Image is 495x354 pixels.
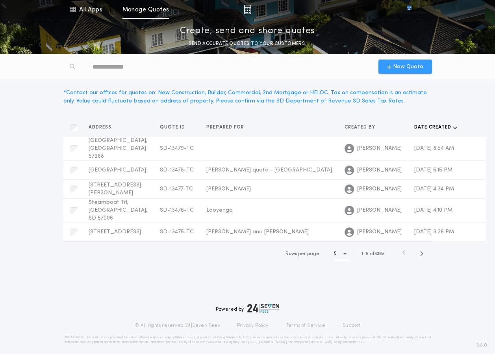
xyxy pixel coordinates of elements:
[414,167,452,173] span: [DATE] 5:15 PM
[334,248,349,260] button: 5
[345,123,381,131] button: Created by
[160,186,193,192] span: SD-13477-TC
[160,124,187,130] span: Quote ID
[286,322,325,329] a: Terms of Service
[89,199,147,221] span: Steamboat Trl, [GEOGRAPHIC_DATA], SD 57006
[248,341,287,344] a: [URL][DOMAIN_NAME]
[414,186,454,192] span: [DATE] 4:34 PM
[393,6,426,13] img: vs-icon
[357,166,402,174] span: [PERSON_NAME]
[357,145,402,153] span: [PERSON_NAME]
[89,182,141,196] span: [STREET_ADDRESS][PERSON_NAME]
[89,167,146,173] span: [GEOGRAPHIC_DATA]
[378,60,432,74] button: New Quote
[393,63,423,71] span: New Quote
[357,185,402,193] span: [PERSON_NAME]
[189,40,306,48] p: SEND ACCURATE QUOTES TO YOUR CUSTOMERS.
[89,138,147,159] span: [GEOGRAPHIC_DATA], [GEOGRAPHIC_DATA] 57268
[216,304,280,313] div: Powered by
[286,252,321,256] span: Rows per page:
[414,123,457,131] button: Date created
[343,322,360,329] a: Support
[357,207,402,214] span: [PERSON_NAME]
[160,167,194,173] span: SD-13478-TC
[345,124,377,130] span: Created by
[414,145,454,151] span: [DATE] 8:54 AM
[206,207,233,213] span: Looyenga
[89,124,113,130] span: Address
[357,228,402,236] span: [PERSON_NAME]
[206,124,246,130] span: Prepared for
[160,207,194,213] span: SD-13476-TC
[237,322,269,329] a: Privacy Policy
[334,250,337,257] h1: 5
[366,252,369,256] span: 5
[244,5,251,14] img: img
[362,252,363,256] span: 1
[476,342,487,349] span: 3.8.0
[160,145,194,151] span: SD-13479-TC
[63,335,432,345] p: DISCLAIMER: This estimate is provided for informational purposes only. 24|Seven Fees, a product o...
[247,304,280,313] img: logo
[414,207,452,213] span: [DATE] 4:10 PM
[160,123,191,131] button: Quote ID
[160,229,194,235] span: SD-13475-TC
[89,229,141,235] span: [STREET_ADDRESS]
[206,167,332,173] span: [PERSON_NAME] quote - [GEOGRAPHIC_DATA]
[414,124,453,130] span: Date created
[180,25,315,37] p: Create, send and share quotes
[206,186,251,192] span: [PERSON_NAME]
[414,229,454,235] span: [DATE] 3:26 PM
[370,250,385,257] span: of 3368
[206,229,309,235] span: [PERSON_NAME] and [PERSON_NAME]
[63,89,432,105] div: * Contact our offices for quotes on: New Construction, Builder, Commercial, 2nd Mortgage or HELOC...
[135,322,220,329] p: © All rights reserved. 24|Seven Fees
[89,123,117,131] button: Address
